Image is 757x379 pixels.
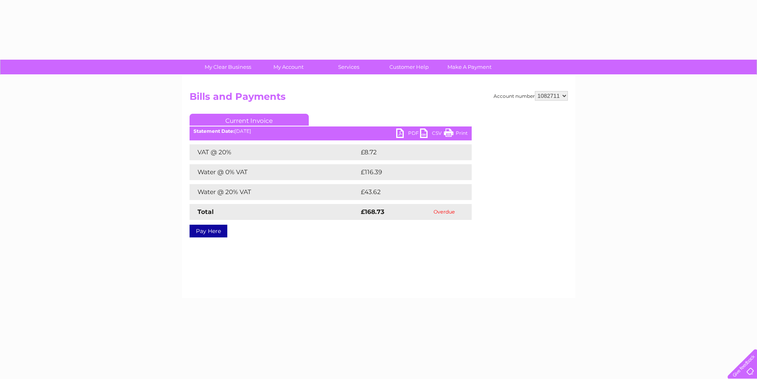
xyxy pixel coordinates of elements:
b: Statement Date: [194,128,234,134]
a: Customer Help [376,60,442,74]
strong: Total [197,208,214,216]
td: Overdue [417,204,472,220]
a: PDF [396,128,420,140]
a: Print [444,128,468,140]
a: Pay Here [190,225,227,237]
td: Water @ 20% VAT [190,184,359,200]
td: £8.72 [359,144,453,160]
strong: £168.73 [361,208,384,216]
a: Current Invoice [190,114,309,126]
a: My Account [256,60,321,74]
div: [DATE] [190,128,472,134]
a: Make A Payment [437,60,502,74]
td: VAT @ 20% [190,144,359,160]
a: My Clear Business [195,60,261,74]
a: Services [316,60,381,74]
div: Account number [494,91,568,101]
a: CSV [420,128,444,140]
h2: Bills and Payments [190,91,568,106]
td: £116.39 [359,164,457,180]
td: Water @ 0% VAT [190,164,359,180]
td: £43.62 [359,184,455,200]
